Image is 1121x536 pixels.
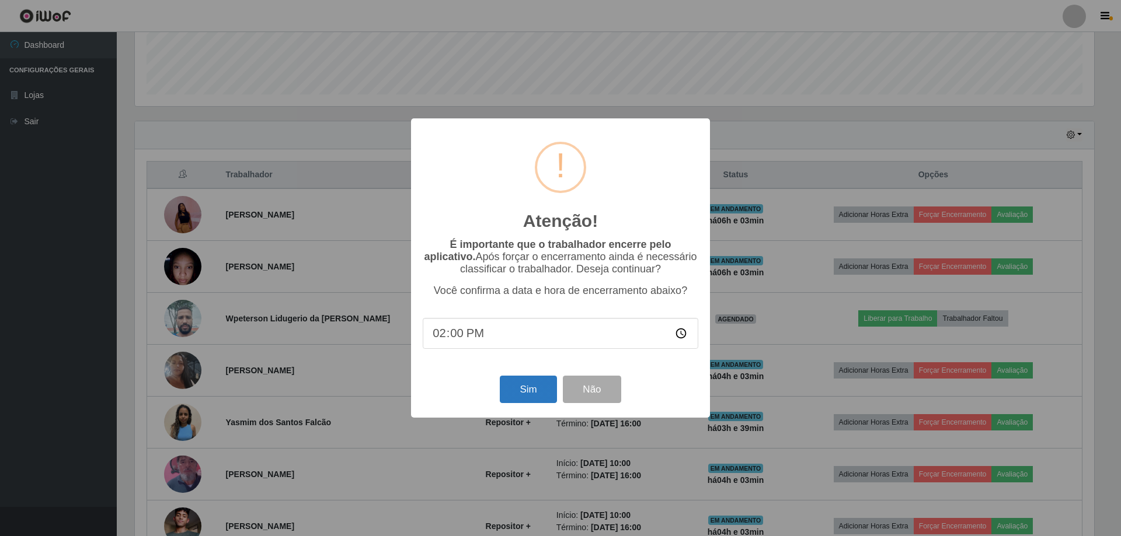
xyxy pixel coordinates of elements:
h2: Atenção! [523,211,598,232]
p: Após forçar o encerramento ainda é necessário classificar o trabalhador. Deseja continuar? [423,239,698,275]
button: Sim [500,376,556,403]
p: Você confirma a data e hora de encerramento abaixo? [423,285,698,297]
b: É importante que o trabalhador encerre pelo aplicativo. [424,239,671,262]
button: Não [563,376,621,403]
